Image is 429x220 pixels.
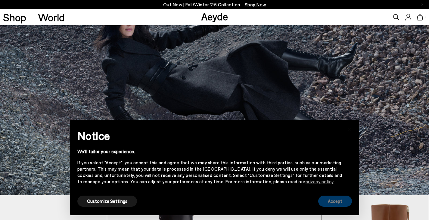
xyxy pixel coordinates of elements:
[38,12,65,23] a: World
[77,148,342,155] div: We'll tailor your experience.
[3,12,26,23] a: Shop
[306,179,334,184] a: privacy policy
[245,2,266,7] span: Navigate to /collections/new-in
[163,1,266,8] p: Out Now | Fall/Winter ‘25 Collection
[423,16,426,19] span: 0
[318,196,352,207] button: Accept
[77,160,342,185] div: If you select "Accept", you accept this and agree that we may share this information with third p...
[77,128,342,144] h2: Notice
[77,196,137,207] button: Customize Settings
[347,124,352,133] span: ×
[201,10,228,23] a: Aeyde
[417,14,423,20] a: 0
[342,122,357,136] button: Close this notice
